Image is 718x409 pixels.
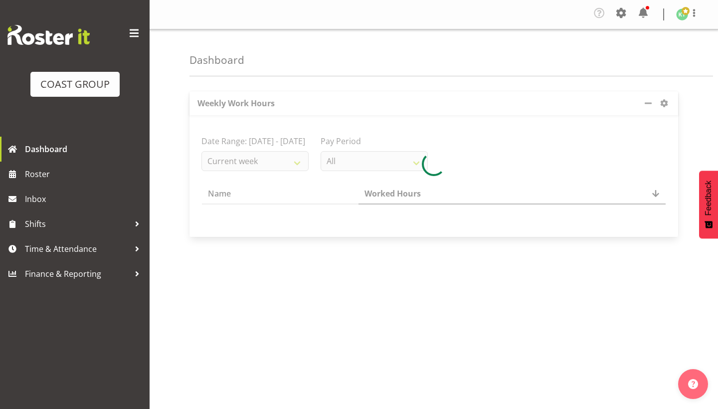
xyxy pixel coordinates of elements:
div: COAST GROUP [40,77,110,92]
img: help-xxl-2.png [688,379,698,389]
span: Dashboard [25,142,145,157]
span: Feedback [704,181,713,215]
span: Shifts [25,216,130,231]
button: Feedback - Show survey [699,171,718,238]
span: Roster [25,167,145,182]
span: Finance & Reporting [25,266,130,281]
span: Time & Attendance [25,241,130,256]
h4: Dashboard [189,54,244,66]
img: kade-tiatia1141.jpg [676,8,688,20]
span: Inbox [25,192,145,206]
img: Rosterit website logo [7,25,90,45]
